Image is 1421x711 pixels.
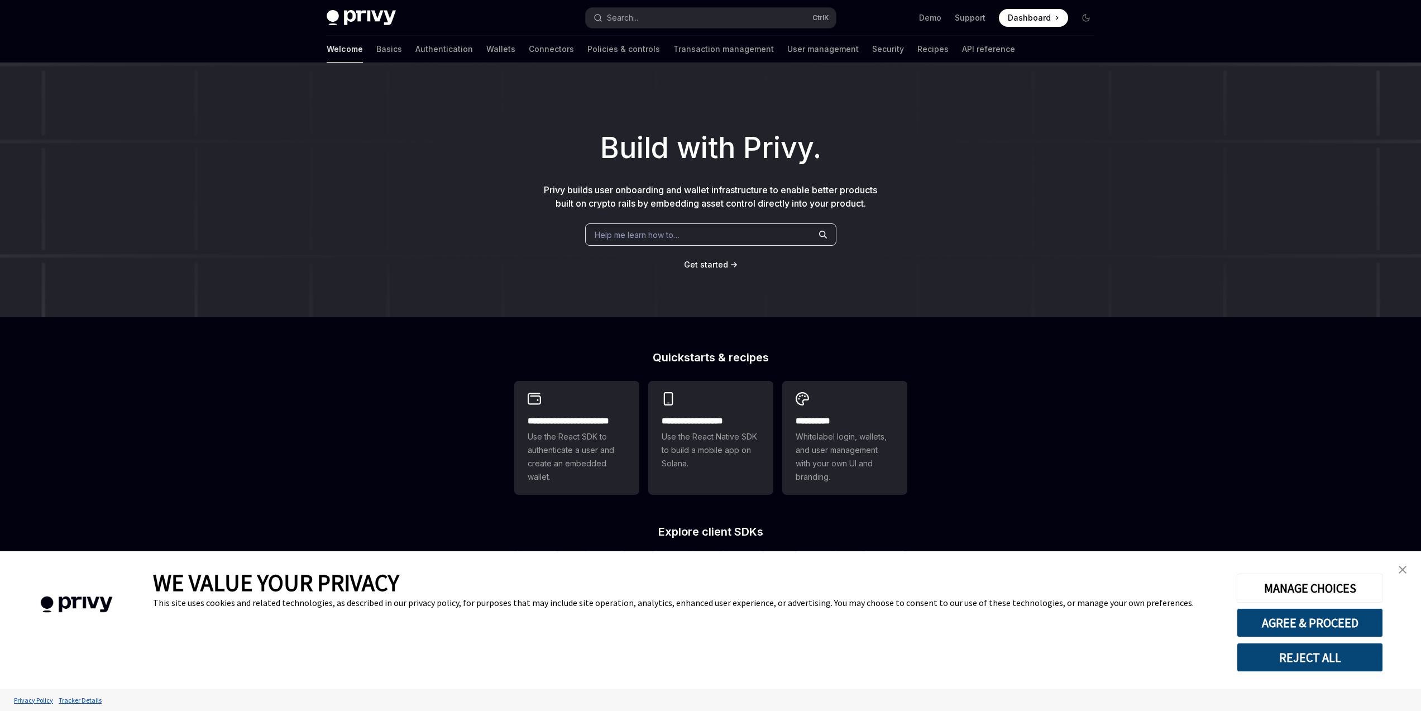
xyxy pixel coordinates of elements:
[651,551,696,609] a: iOS (Swift)iOS (Swift)
[1077,9,1095,27] button: Toggle dark mode
[812,13,829,22] span: Ctrl K
[153,597,1220,608] div: This site uses cookies and related technologies, as described in our privacy policy, for purposes...
[782,381,907,495] a: **** *****Whitelabel login, wallets, and user management with your own UI and branding.
[607,11,638,25] div: Search...
[1391,559,1414,581] a: close banner
[955,12,985,23] a: Support
[999,9,1068,27] a: Dashboard
[327,10,396,26] img: dark logo
[720,551,770,609] a: Android (Kotlin)Android (Kotlin)
[586,8,836,28] button: Search...CtrlK
[1399,566,1406,574] img: close banner
[673,36,774,63] a: Transaction management
[962,36,1015,63] a: API reference
[486,36,515,63] a: Wallets
[595,229,680,241] span: Help me learn how to…
[1237,608,1383,637] button: AGREE & PROCEED
[544,184,877,209] span: Privy builds user onboarding and wallet infrastructure to enable better products built on crypto ...
[153,568,399,597] span: WE VALUE YOUR PRIVACY
[917,36,949,63] a: Recipes
[796,430,894,484] span: Whitelabel login, wallets, and user management with your own UI and branding.
[872,36,904,63] a: Security
[662,430,760,470] span: Use the React Native SDK to build a mobile app on Solana.
[1008,12,1051,23] span: Dashboard
[794,551,839,609] a: UnityUnity
[787,36,859,63] a: User management
[587,36,660,63] a: Policies & controls
[528,430,626,484] span: Use the React SDK to authenticate a user and create an embedded wallet.
[376,36,402,63] a: Basics
[415,36,473,63] a: Authentication
[18,126,1403,170] h1: Build with Privy.
[327,36,363,63] a: Welcome
[582,551,627,609] a: React NativeReact Native
[514,526,907,537] h2: Explore client SDKs
[684,259,728,270] a: Get started
[56,690,104,710] a: Tracker Details
[514,352,907,363] h2: Quickstarts & recipes
[11,690,56,710] a: Privacy Policy
[648,381,773,495] a: **** **** **** ***Use the React Native SDK to build a mobile app on Solana.
[1237,574,1383,603] button: MANAGE CHOICES
[862,551,907,609] a: FlutterFlutter
[17,580,136,629] img: company logo
[514,551,559,609] a: ReactReact
[919,12,941,23] a: Demo
[1237,643,1383,672] button: REJECT ALL
[529,36,574,63] a: Connectors
[684,260,728,269] span: Get started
